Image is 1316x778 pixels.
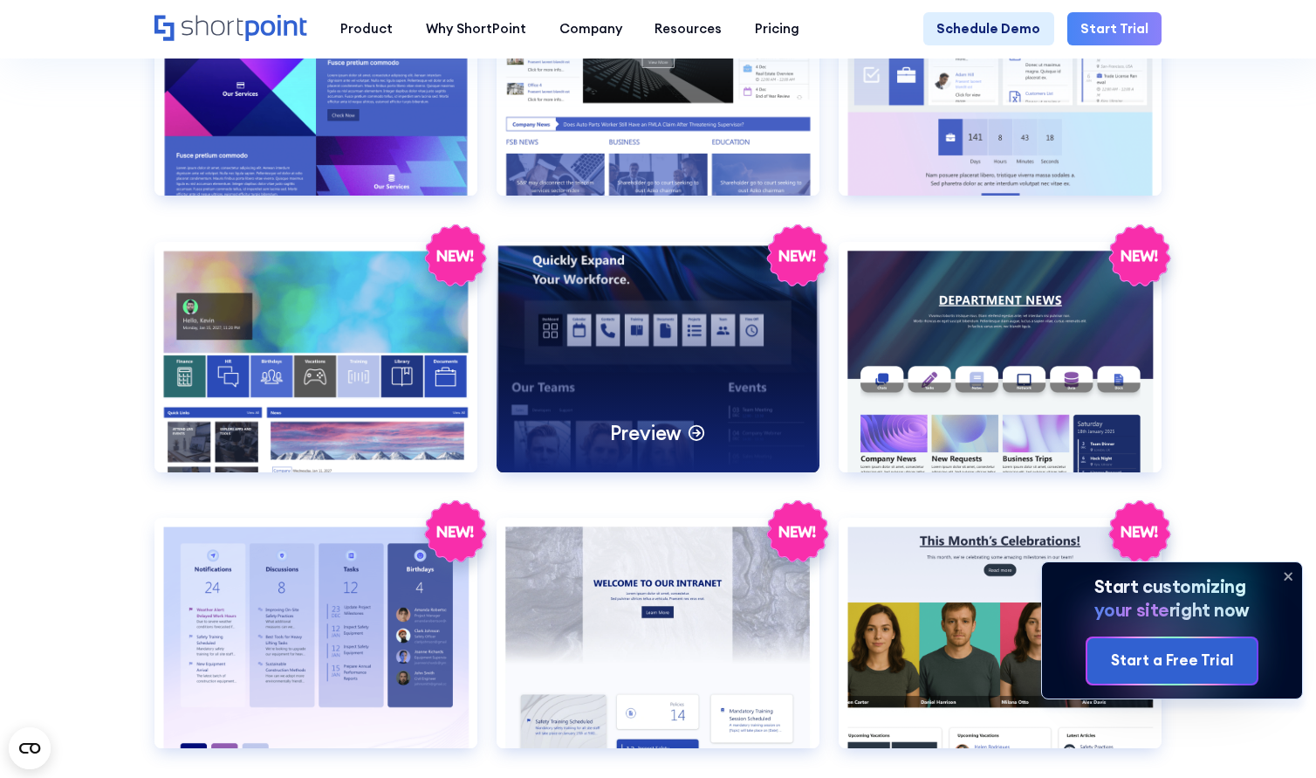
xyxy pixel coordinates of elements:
[839,518,1161,775] a: HR 9
[755,19,799,39] div: Pricing
[409,12,543,45] a: Why ShortPoint
[610,420,682,445] p: Preview
[1229,694,1316,778] iframe: Chat Widget
[543,12,639,45] a: Company
[340,19,393,39] div: Product
[1067,12,1162,45] a: Start Trial
[154,242,476,499] a: HR 4
[923,12,1053,45] a: Schedule Demo
[1111,650,1233,671] div: Start a Free Trial
[497,518,819,775] a: HR 8
[497,242,819,499] a: HR 5Preview
[1087,638,1257,685] a: Start a Free Trial
[738,12,816,45] a: Pricing
[154,518,476,775] a: HR 7
[324,12,409,45] a: Product
[426,19,526,39] div: Why ShortPoint
[839,242,1161,499] a: HR 6
[9,727,51,769] button: Open CMP widget
[638,12,738,45] a: Resources
[655,19,722,39] div: Resources
[559,19,622,39] div: Company
[154,15,307,43] a: Home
